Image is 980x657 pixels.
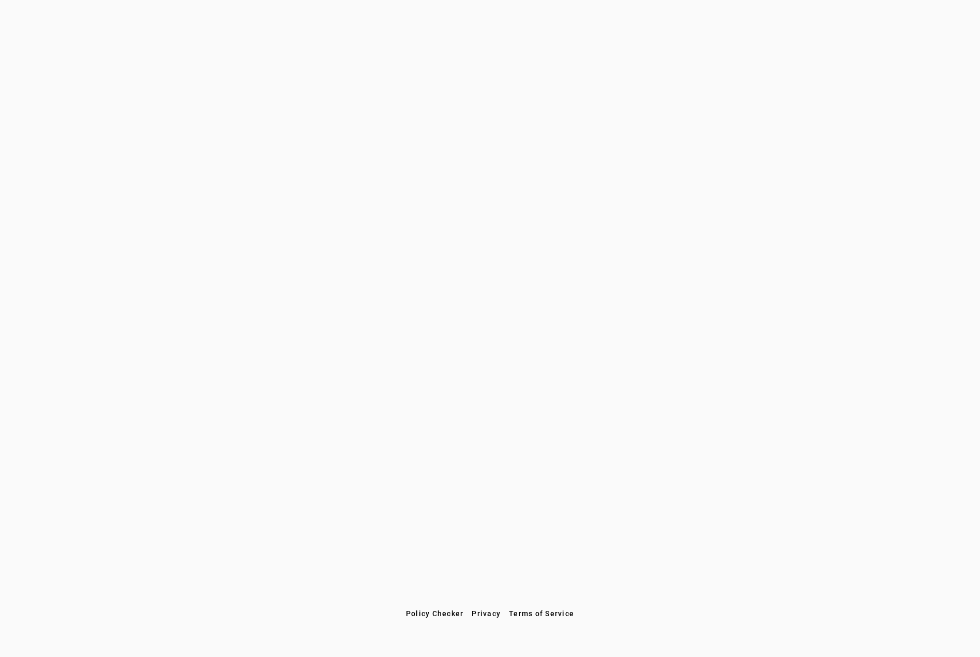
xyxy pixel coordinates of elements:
button: Privacy [468,604,505,623]
span: Privacy [472,609,501,618]
span: Policy Checker [406,609,464,618]
button: Terms of Service [505,604,578,623]
button: Policy Checker [402,604,468,623]
span: Terms of Service [509,609,574,618]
